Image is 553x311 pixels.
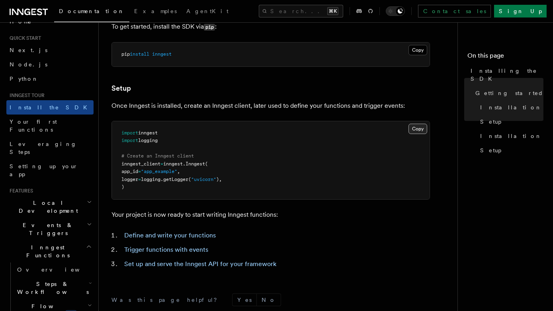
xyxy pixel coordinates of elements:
[10,104,92,111] span: Install the SDK
[111,296,223,304] p: Was this page helpful?
[160,161,163,167] span: =
[6,218,94,240] button: Events & Triggers
[477,129,543,143] a: Installation
[111,83,131,94] a: Setup
[472,86,543,100] a: Getting started
[6,35,41,41] span: Quick start
[233,294,256,306] button: Yes
[124,246,208,253] a: Trigger functions with events
[477,143,543,157] a: Setup
[163,177,188,182] span: getLogger
[121,51,130,57] span: pip
[183,161,186,167] span: .
[259,5,343,17] button: Search...⌘K
[6,199,87,215] span: Local Development
[6,72,94,86] a: Python
[182,2,233,21] a: AgentKit
[6,221,87,237] span: Events & Triggers
[17,266,99,273] span: Overview
[10,61,47,68] span: Node.js
[6,92,45,99] span: Inngest tour
[14,277,94,299] button: Steps & Workflows
[152,51,172,57] span: inngest
[138,177,141,182] span: =
[480,118,501,126] span: Setup
[257,294,281,306] button: No
[121,153,194,159] span: # Create an Inngest client
[10,76,39,82] span: Python
[494,5,547,17] a: Sign Up
[121,177,138,182] span: logger
[130,51,149,57] span: install
[10,47,47,53] span: Next.js
[14,280,89,296] span: Steps & Workflows
[121,138,138,143] span: import
[471,67,543,83] span: Installing the SDK
[327,7,338,15] kbd: ⌘K
[141,177,163,182] span: logging.
[408,124,427,134] button: Copy
[477,100,543,115] a: Installation
[138,169,141,174] span: =
[418,5,491,17] a: Contact sales
[6,43,94,57] a: Next.js
[467,64,543,86] a: Installing the SDK
[59,8,125,14] span: Documentation
[163,161,183,167] span: inngest
[480,146,501,154] span: Setup
[10,141,77,155] span: Leveraging Steps
[121,161,160,167] span: inngest_client
[134,8,177,14] span: Examples
[6,115,94,137] a: Your first Functions
[141,169,177,174] span: "app_example"
[188,177,191,182] span: (
[138,130,158,136] span: inngest
[121,184,124,190] span: )
[204,24,215,31] code: pip
[6,188,33,194] span: Features
[124,231,216,239] a: Define and write your functions
[6,137,94,159] a: Leveraging Steps
[10,163,78,177] span: Setting up your app
[186,8,229,14] span: AgentKit
[54,2,129,22] a: Documentation
[6,159,94,181] a: Setting up your app
[216,177,222,182] span: ),
[111,100,430,111] p: Once Inngest is installed, create an Inngest client, later used to define your functions and trig...
[205,161,208,167] span: (
[121,169,138,174] span: app_id
[138,138,158,143] span: logging
[111,21,430,33] p: To get started, install the SDK via :
[6,240,94,262] button: Inngest Functions
[6,196,94,218] button: Local Development
[186,161,205,167] span: Inngest
[6,100,94,115] a: Install the SDK
[480,103,542,111] span: Installation
[477,115,543,129] a: Setup
[386,6,405,16] button: Toggle dark mode
[191,177,216,182] span: "uvicorn"
[121,130,138,136] span: import
[6,57,94,72] a: Node.js
[177,169,180,174] span: ,
[408,45,427,55] button: Copy
[6,243,86,259] span: Inngest Functions
[111,209,430,220] p: Your project is now ready to start writing Inngest functions:
[14,262,94,277] a: Overview
[475,89,543,97] span: Getting started
[129,2,182,21] a: Examples
[10,119,57,133] span: Your first Functions
[124,260,276,268] a: Set up and serve the Inngest API for your framework
[467,51,543,64] h4: On this page
[480,132,542,140] span: Installation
